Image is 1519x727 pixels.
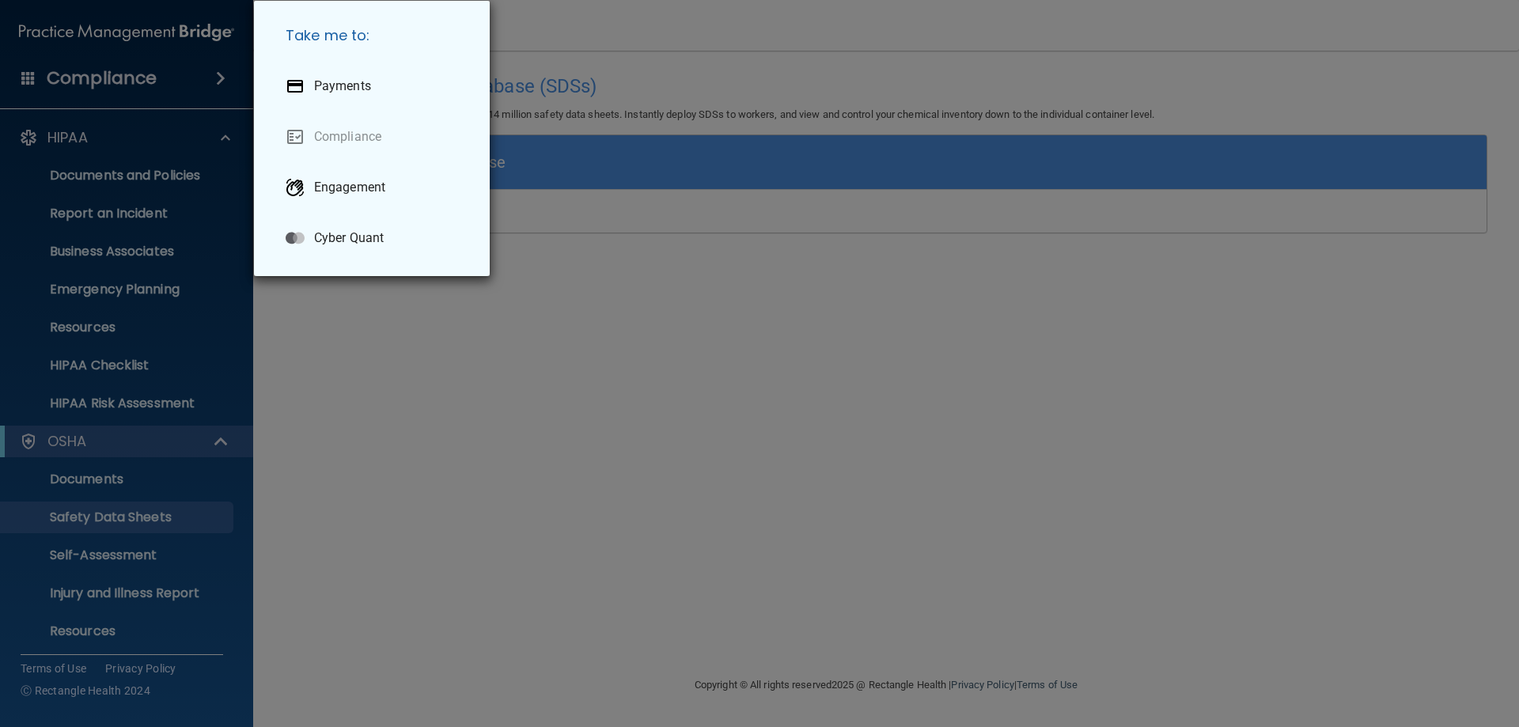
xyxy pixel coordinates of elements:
p: Cyber Quant [314,230,384,246]
a: Cyber Quant [273,216,477,260]
a: Engagement [273,165,477,210]
a: Compliance [273,115,477,159]
p: Payments [314,78,371,94]
h5: Take me to: [273,13,477,58]
a: Payments [273,64,477,108]
p: Engagement [314,180,385,195]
